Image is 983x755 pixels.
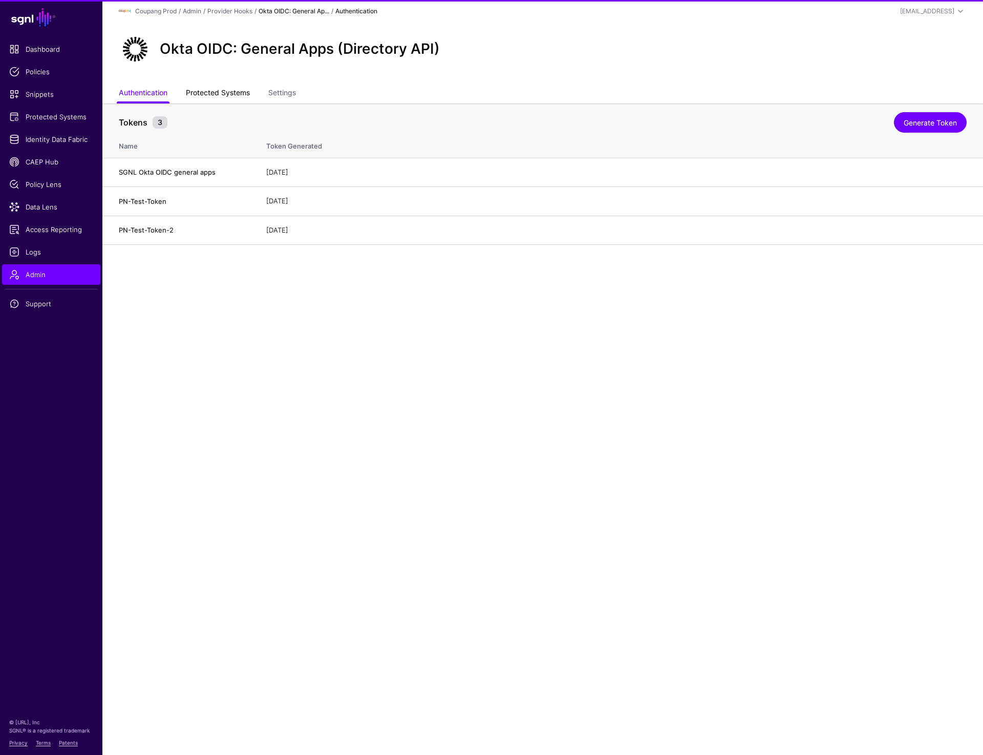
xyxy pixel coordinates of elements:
span: Policies [9,67,93,77]
div: / [201,7,207,16]
a: Privacy [9,740,28,746]
span: Policy Lens [9,179,93,190]
a: Protected Systems [186,84,250,103]
div: [EMAIL_ADDRESS] [900,7,954,16]
h2: Okta OIDC: General Apps (Directory API) [160,40,440,58]
h4: PN-Test-Token-2 [119,225,246,235]
a: Protected Systems [2,107,100,127]
strong: Okta OIDC: General Ap... [259,7,329,15]
a: Provider Hooks [207,7,252,15]
a: Admin [2,264,100,285]
span: Snippets [9,89,93,99]
strong: Authentication [335,7,377,15]
a: Admin [183,7,201,15]
div: / [329,7,335,16]
span: [DATE] [266,226,288,234]
a: Identity Data Fabric [2,129,100,150]
img: svg+xml;base64,PHN2ZyB3aWR0aD0iNjQiIGhlaWdodD0iNjQiIHZpZXdCb3g9IjAgMCA2NCA2NCIgZmlsbD0ibm9uZSIgeG... [119,33,152,66]
a: Terms [36,740,51,746]
span: Tokens [116,116,150,129]
a: Policy Lens [2,174,100,195]
a: Data Lens [2,197,100,217]
a: CAEP Hub [2,152,100,172]
p: SGNL® is a registered trademark [9,726,93,735]
a: SGNL [6,6,96,29]
a: Dashboard [2,39,100,59]
span: Dashboard [9,44,93,54]
div: / [177,7,183,16]
span: Admin [9,269,93,280]
a: Snippets [2,84,100,104]
span: Data Lens [9,202,93,212]
h4: PN-Test-Token [119,197,246,206]
span: Identity Data Fabric [9,134,93,144]
span: [DATE] [266,197,288,205]
span: Access Reporting [9,224,93,235]
a: Settings [268,84,296,103]
img: svg+xml;base64,PHN2ZyBpZD0iTG9nbyIgeG1sbnM9Imh0dHA6Ly93d3cudzMub3JnLzIwMDAvc3ZnIiB3aWR0aD0iMTIxLj... [119,5,131,17]
th: Name [102,131,256,158]
a: Patents [59,740,78,746]
span: CAEP Hub [9,157,93,167]
span: Logs [9,247,93,257]
div: / [252,7,259,16]
span: Support [9,299,93,309]
small: 3 [153,116,167,129]
a: Policies [2,61,100,82]
a: Logs [2,242,100,262]
th: Token Generated [256,131,983,158]
a: Access Reporting [2,219,100,240]
h4: SGNL Okta OIDC general apps [119,167,246,177]
span: Protected Systems [9,112,93,122]
a: Generate Token [894,112,967,133]
a: Authentication [119,84,167,103]
p: © [URL], Inc [9,718,93,726]
a: Coupang Prod [135,7,177,15]
span: [DATE] [266,168,288,176]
